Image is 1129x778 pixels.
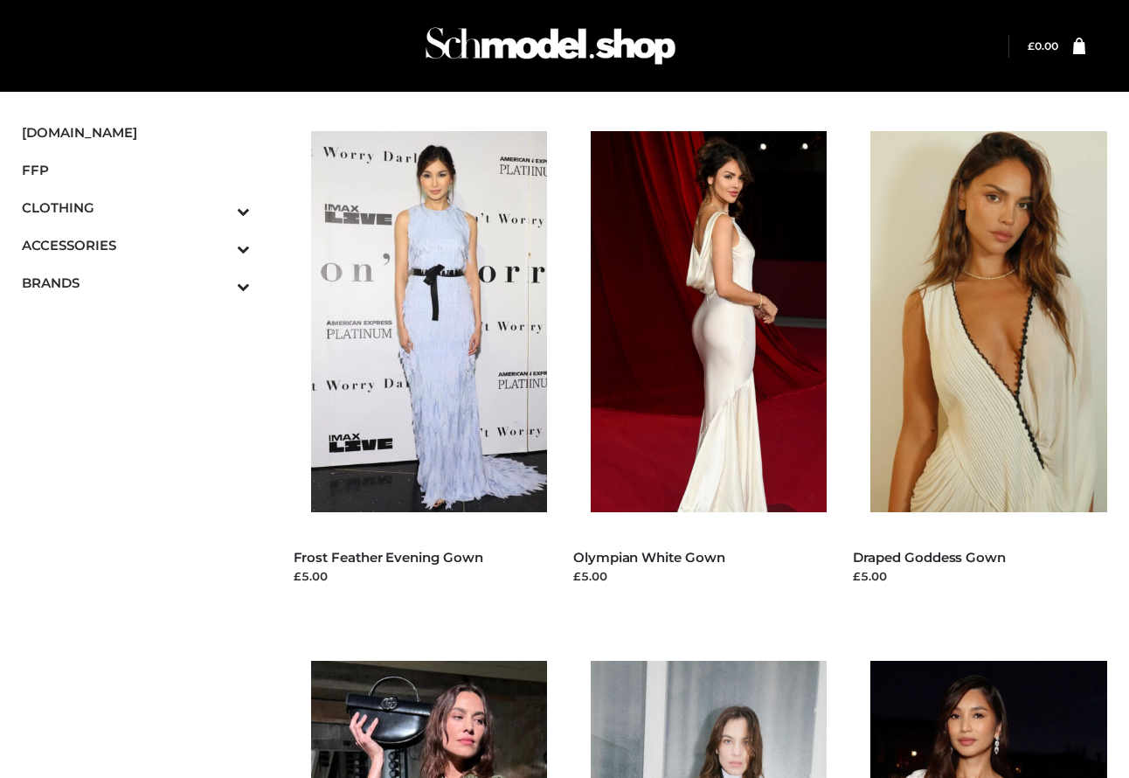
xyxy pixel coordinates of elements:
button: Toggle Submenu [189,189,250,226]
span: ACCESSORIES [22,235,250,255]
div: £5.00 [294,567,547,585]
a: BRANDSToggle Submenu [22,264,250,302]
img: Schmodel Admin 964 [419,11,682,80]
a: CLOTHINGToggle Submenu [22,189,250,226]
a: [DOMAIN_NAME] [22,114,250,151]
span: BRANDS [22,273,250,293]
a: FFP [22,151,250,189]
span: CLOTHING [22,198,250,218]
span: [DOMAIN_NAME] [22,122,250,142]
a: ACCESSORIESToggle Submenu [22,226,250,264]
span: £ [1028,39,1035,52]
a: £0.00 [1028,39,1058,52]
a: Draped Goddess Gown [853,549,1006,566]
div: £5.00 [573,567,827,585]
bdi: 0.00 [1028,39,1058,52]
button: Toggle Submenu [189,226,250,264]
span: FFP [22,160,250,180]
button: Toggle Submenu [189,264,250,302]
a: Olympian White Gown [573,549,725,566]
div: £5.00 [853,567,1106,585]
a: Frost Feather Evening Gown [294,549,483,566]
